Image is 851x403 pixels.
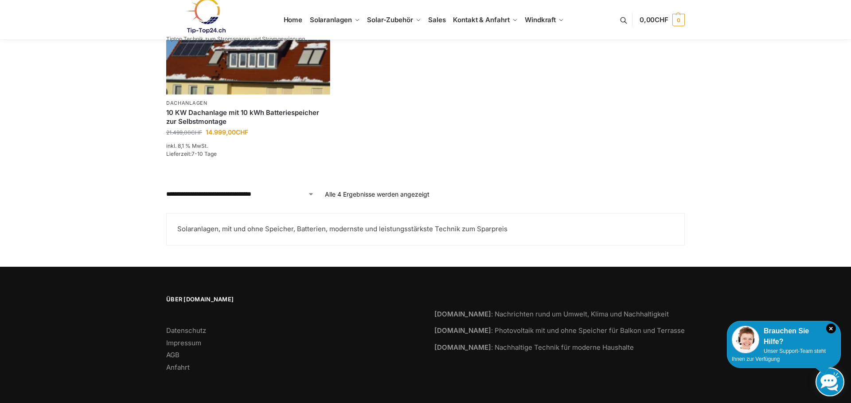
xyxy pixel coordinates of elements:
select: Shop-Reihenfolge [166,190,314,199]
bdi: 14.999,00 [206,128,248,136]
bdi: 21.499,00 [166,129,202,136]
a: AGB [166,351,180,359]
a: 10 KW Dachanlage mit 10 kWh Batteriespeicher zur Selbstmontage [166,108,330,126]
strong: [DOMAIN_NAME] [434,310,491,318]
p: Tiptop Technik zum Stromsparen und Stromgewinnung [166,36,305,42]
span: Kontakt & Anfahrt [453,16,509,24]
div: Brauchen Sie Hilfe? [732,326,836,347]
a: [DOMAIN_NAME]: Nachhaltige Technik für moderne Haushalte [434,343,634,352]
strong: [DOMAIN_NAME] [434,326,491,335]
p: Alle 4 Ergebnisse werden angezeigt [325,190,429,199]
a: Datenschutz [166,326,206,335]
img: Customer service [732,326,759,353]
span: Solaranlagen [310,16,352,24]
p: inkl. 8,1 % MwSt. [166,142,330,150]
span: Lieferzeit: [166,150,217,157]
a: Impressum [166,339,201,347]
a: [DOMAIN_NAME]: Photovoltaik mit und ohne Speicher für Balkon und Terrasse [434,326,685,335]
span: 0,00 [640,16,668,24]
span: Windkraft [525,16,556,24]
a: Dachanlagen [166,100,207,106]
span: 0 [672,14,685,26]
span: Unser Support-Team steht Ihnen zur Verfügung [732,348,826,362]
a: 0,00CHF 0 [640,7,685,33]
a: Anfahrt [166,363,190,371]
strong: [DOMAIN_NAME] [434,343,491,352]
p: Solaranlagen, mit und ohne Speicher, Batterien, modernste und leistungsstärkste Technik zum Sparp... [177,224,674,234]
span: CHF [236,128,248,136]
span: Sales [428,16,446,24]
span: 7-10 Tage [191,150,217,157]
i: Schließen [826,324,836,333]
span: CHF [655,16,668,24]
a: [DOMAIN_NAME]: Nachrichten rund um Umwelt, Klima und Nachhaltigkeit [434,310,669,318]
span: Solar-Zubehör [367,16,413,24]
span: CHF [191,129,202,136]
span: Über [DOMAIN_NAME] [166,295,417,304]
